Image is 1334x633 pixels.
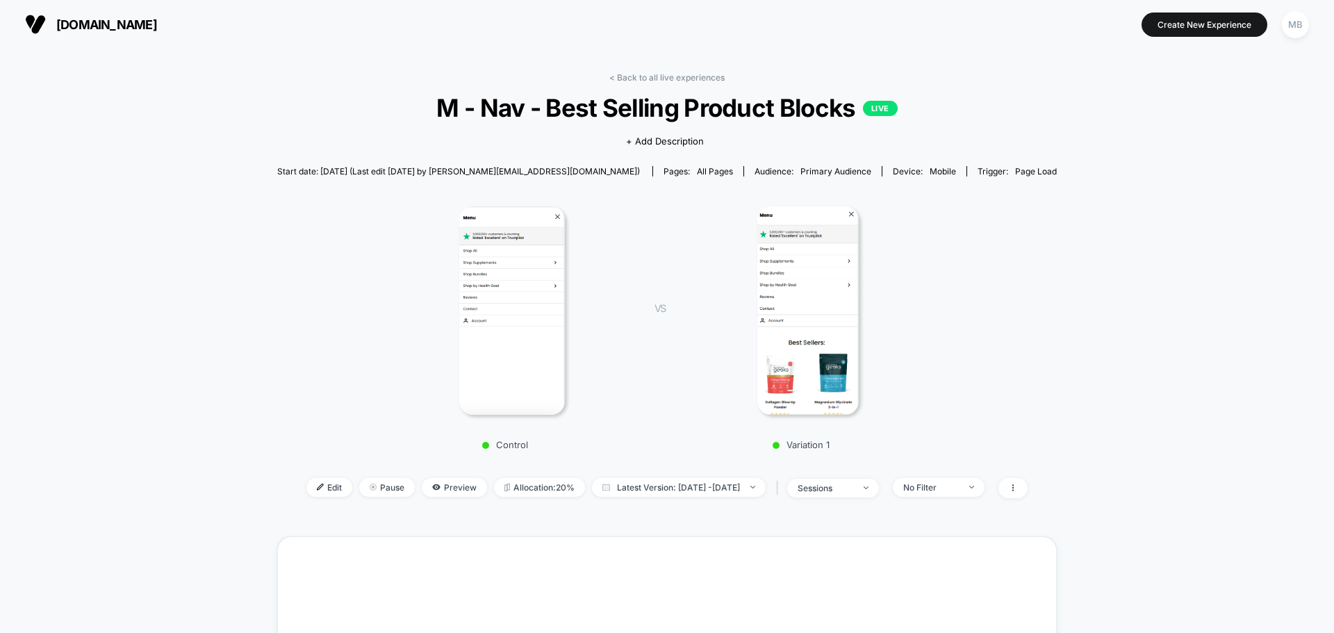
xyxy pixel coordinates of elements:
img: Control main [459,206,564,415]
img: calendar [602,484,610,491]
img: end [969,486,974,488]
div: Audience: [755,166,871,176]
span: [DOMAIN_NAME] [56,17,157,32]
p: LIVE [863,101,898,116]
span: Page Load [1015,166,1057,176]
span: Pause [359,478,415,497]
p: Control [384,439,627,450]
span: Edit [306,478,352,497]
img: Visually logo [25,14,46,35]
button: [DOMAIN_NAME] [21,13,161,35]
div: No Filter [903,482,959,493]
img: Variation 1 main [757,206,859,415]
img: rebalance [504,484,510,491]
span: | [773,478,787,498]
span: Latest Version: [DATE] - [DATE] [592,478,766,497]
span: Start date: [DATE] (Last edit [DATE] by [PERSON_NAME][EMAIL_ADDRESS][DOMAIN_NAME]) [277,166,640,176]
span: VS [654,302,666,314]
p: Variation 1 [680,439,923,450]
div: MB [1282,11,1309,38]
span: M - Nav - Best Selling Product Blocks [316,93,1017,122]
img: edit [317,484,324,491]
span: Device: [882,166,966,176]
img: end [750,486,755,488]
span: mobile [930,166,956,176]
span: Allocation: 20% [494,478,585,497]
button: Create New Experience [1142,13,1267,37]
div: sessions [798,483,853,493]
span: all pages [697,166,733,176]
span: Preview [422,478,487,497]
button: MB [1278,10,1313,39]
img: end [370,484,377,491]
a: < Back to all live experiences [609,72,725,83]
img: end [864,486,868,489]
div: Pages: [664,166,733,176]
span: + Add Description [626,135,704,149]
div: Trigger: [978,166,1057,176]
span: Primary Audience [800,166,871,176]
